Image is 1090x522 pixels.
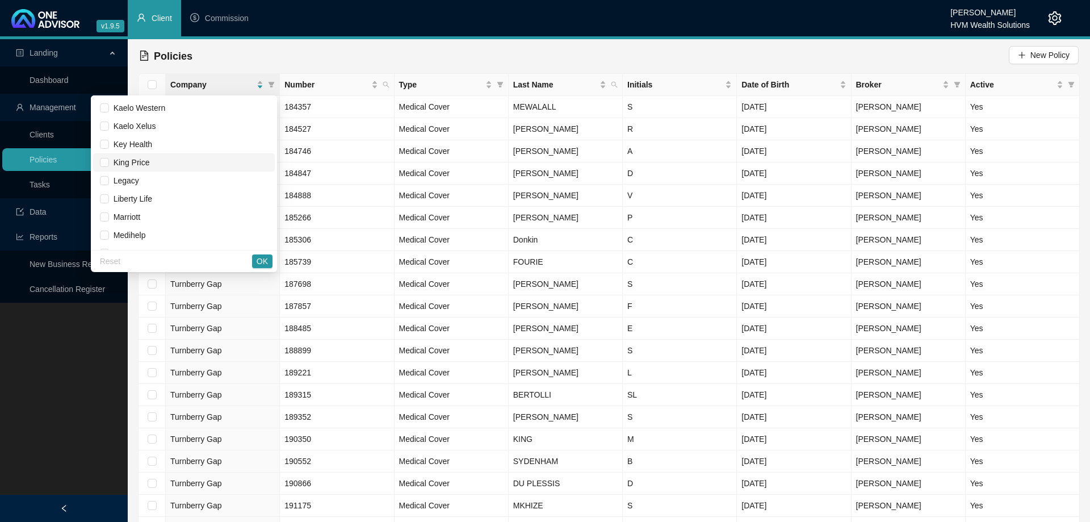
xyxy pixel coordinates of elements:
[856,479,921,488] span: [PERSON_NAME]
[284,412,311,421] span: 189352
[30,180,50,189] a: Tasks
[856,302,921,311] span: [PERSON_NAME]
[284,102,311,111] span: 184357
[509,295,623,318] td: [PERSON_NAME]
[737,207,851,229] td: [DATE]
[1048,11,1062,25] span: setting
[395,74,509,96] th: Type
[399,324,450,333] span: Medical Cover
[623,251,737,273] td: C
[966,450,1080,473] td: Yes
[623,473,737,495] td: D
[16,208,24,216] span: import
[170,302,222,311] span: Turnberry Gap
[494,76,506,93] span: filter
[737,74,851,96] th: Date of Birth
[380,76,392,93] span: search
[205,14,249,23] span: Commission
[509,362,623,384] td: [PERSON_NAME]
[509,495,623,517] td: MKHIZE
[170,368,222,377] span: Turnberry Gap
[16,103,24,111] span: user
[966,74,1080,96] th: Active
[623,428,737,450] td: M
[284,302,311,311] span: 187857
[1068,81,1075,88] span: filter
[856,412,921,421] span: [PERSON_NAME]
[284,147,311,156] span: 184746
[856,213,921,222] span: [PERSON_NAME]
[856,78,940,91] span: Broker
[852,74,966,96] th: Broker
[60,504,68,512] span: left
[737,229,851,251] td: [DATE]
[951,76,963,93] span: filter
[856,235,921,244] span: [PERSON_NAME]
[856,279,921,289] span: [PERSON_NAME]
[170,390,222,399] span: Turnberry Gap
[509,340,623,362] td: [PERSON_NAME]
[284,346,311,355] span: 188899
[966,207,1080,229] td: Yes
[16,233,24,241] span: line-chart
[856,457,921,466] span: [PERSON_NAME]
[284,479,311,488] span: 190866
[284,457,311,466] span: 190552
[170,457,222,466] span: Turnberry Gap
[737,118,851,140] td: [DATE]
[399,147,450,156] span: Medical Cover
[399,169,450,178] span: Medical Cover
[623,450,737,473] td: B
[399,235,450,244] span: Medical Cover
[737,251,851,273] td: [DATE]
[737,295,851,318] td: [DATE]
[170,324,222,333] span: Turnberry Gap
[399,78,483,91] span: Type
[1030,49,1070,61] span: New Policy
[741,78,837,91] span: Date of Birth
[399,435,450,444] span: Medical Cover
[737,140,851,162] td: [DATE]
[856,324,921,333] span: [PERSON_NAME]
[30,155,57,164] a: Policies
[966,495,1080,517] td: Yes
[737,340,851,362] td: [DATE]
[1018,51,1026,59] span: plus
[966,340,1080,362] td: Yes
[623,495,737,517] td: S
[284,368,311,377] span: 189221
[30,260,112,269] a: New Business Register
[154,51,192,62] span: Policies
[399,501,450,510] span: Medical Cover
[284,169,311,178] span: 184847
[30,48,58,57] span: Landing
[856,169,921,178] span: [PERSON_NAME]
[170,78,254,91] span: Company
[509,251,623,273] td: FOURIE
[284,324,311,333] span: 188485
[284,279,311,289] span: 187698
[966,185,1080,207] td: Yes
[966,428,1080,450] td: Yes
[95,254,125,268] button: Reset
[284,501,311,510] span: 191175
[856,346,921,355] span: [PERSON_NAME]
[170,279,222,289] span: Turnberry Gap
[30,285,105,294] a: Cancellation Register
[856,124,921,133] span: [PERSON_NAME]
[30,76,69,85] a: Dashboard
[509,450,623,473] td: SYDENHAM
[399,457,450,466] span: Medical Cover
[509,74,623,96] th: Last Name
[509,384,623,406] td: BERTOLLI
[966,318,1080,340] td: Yes
[399,479,450,488] span: Medical Cover
[737,473,851,495] td: [DATE]
[623,118,737,140] td: R
[737,406,851,428] td: [DATE]
[509,162,623,185] td: [PERSON_NAME]
[966,140,1080,162] td: Yes
[170,479,222,488] span: Turnberry Gap
[623,140,737,162] td: A
[623,384,737,406] td: SL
